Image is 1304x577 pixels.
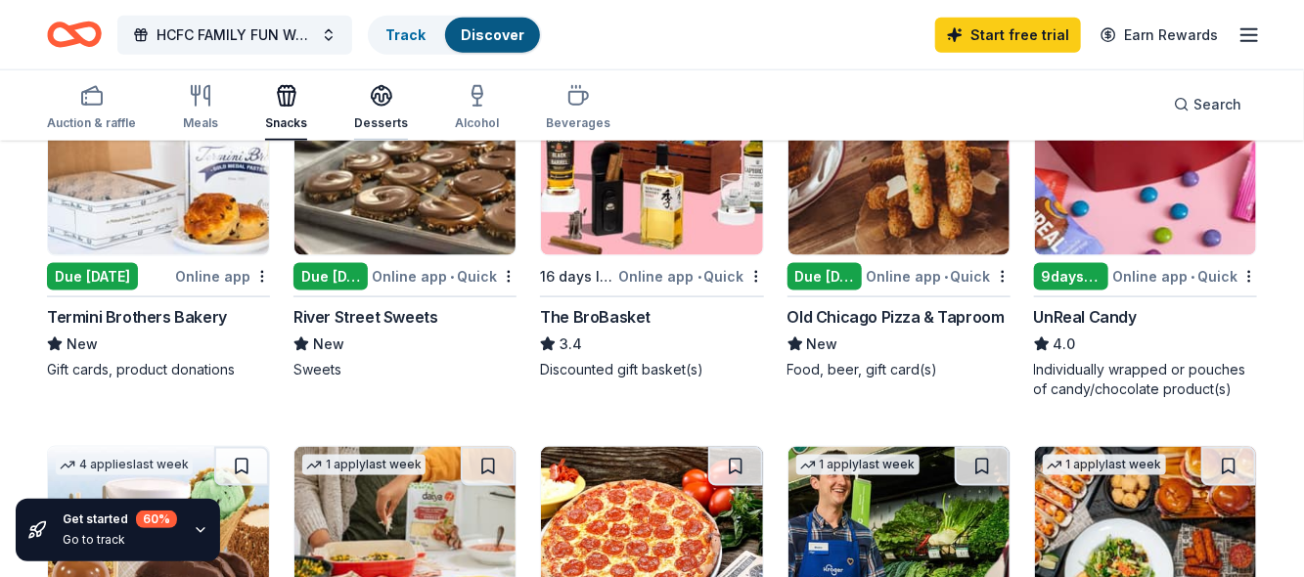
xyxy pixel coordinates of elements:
a: Image for UnReal Candy7 applieslast week9days leftOnline app•QuickUnReal Candy4.0Individually wra... [1034,68,1257,399]
div: Sweets [293,360,517,379]
div: Termini Brothers Bakery [47,305,227,329]
button: Search [1158,85,1257,124]
div: Due [DATE] [293,263,368,290]
div: 1 apply last week [302,455,426,475]
button: Desserts [354,76,408,141]
a: Start free trial [935,18,1081,53]
div: 1 apply last week [1043,455,1166,475]
span: • [944,269,948,285]
img: Image for River Street Sweets [294,69,516,255]
a: Home [47,12,102,58]
div: Snacks [265,115,307,131]
div: Due [DATE] [787,263,862,290]
span: 4.0 [1054,333,1076,356]
button: Meals [183,76,218,141]
div: The BroBasket [540,305,651,329]
div: Get started [63,510,177,528]
div: 9 days left [1034,263,1108,290]
div: 1 apply last week [796,455,920,475]
span: • [697,269,701,285]
span: New [67,333,98,356]
span: Search [1193,93,1241,116]
div: Old Chicago Pizza & Taproom [787,305,1005,329]
span: New [807,333,838,356]
div: Auction & raffle [47,115,136,131]
a: Image for Old Chicago Pizza & Taproom2 applieslast weekDue [DATE]Online app•QuickOld Chicago Pizz... [787,68,1011,379]
div: 60 % [136,510,177,528]
button: Auction & raffle [47,76,136,141]
div: Online app Quick [1112,264,1257,288]
div: Alcohol [455,115,499,131]
div: Meals [183,115,218,131]
div: UnReal Candy [1034,305,1137,329]
a: Image for River Street Sweets1 applylast weekDue [DATE]Online app•QuickRiver Street SweetsNewSweets [293,68,517,379]
a: Track [385,26,426,43]
div: Beverages [546,115,610,131]
button: TrackDiscover [368,16,542,55]
a: Image for Termini Brothers Bakery14 applieslast weekDue [DATE]Online appTermini Brothers BakeryNe... [47,68,270,379]
div: Desserts [354,115,408,131]
div: Gift cards, product donations [47,360,270,379]
img: Image for The BroBasket [541,69,762,255]
div: Due [DATE] [47,263,138,290]
button: Beverages [546,76,610,141]
div: Online app Quick [866,264,1011,288]
img: Image for Old Chicago Pizza & Taproom [788,69,1010,255]
a: Image for The BroBasket18 applieslast week16 days leftOnline app•QuickThe BroBasket3.4Discounted ... [540,68,763,379]
a: Earn Rewards [1089,18,1230,53]
img: Image for Termini Brothers Bakery [48,69,269,255]
div: Go to track [63,532,177,548]
span: New [313,333,344,356]
button: HCFC FAMILY FUN WALK AND RUN [117,16,352,55]
span: • [450,269,454,285]
div: 4 applies last week [56,455,193,475]
a: Discover [461,26,524,43]
div: Food, beer, gift card(s) [787,360,1011,379]
div: Online app Quick [372,264,517,288]
button: Snacks [265,76,307,141]
img: Image for UnReal Candy [1035,69,1256,255]
span: • [1191,269,1194,285]
div: Online app Quick [619,264,764,288]
div: Discounted gift basket(s) [540,360,763,379]
div: 16 days left [540,265,614,288]
div: Individually wrapped or pouches of candy/chocolate product(s) [1034,360,1257,399]
div: Online app [175,264,270,288]
div: River Street Sweets [293,305,437,329]
span: 3.4 [560,333,582,356]
span: HCFC FAMILY FUN WALK AND RUN [157,23,313,47]
button: Alcohol [455,76,499,141]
